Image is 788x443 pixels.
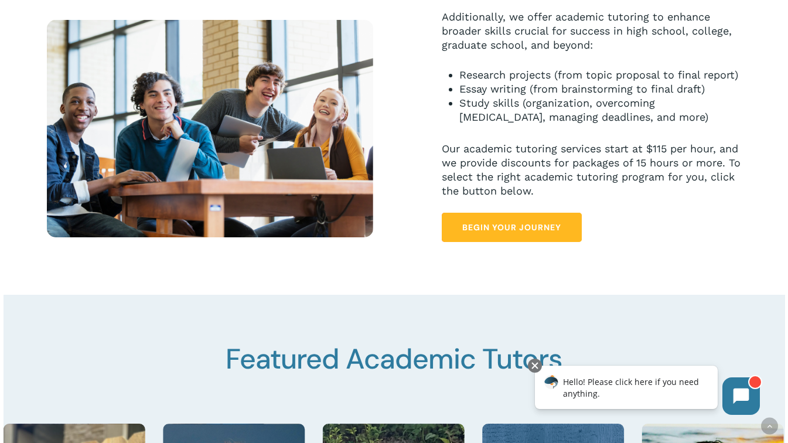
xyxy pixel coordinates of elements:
[442,10,741,68] p: Additionally, we offer academic tutoring to enhance broader skills crucial for success in high sc...
[47,20,373,238] img: Study Groups 21
[462,221,561,233] span: Begin Your Journey
[523,356,772,427] iframe: Chatbot
[459,96,741,124] li: Study skills (organization, overcoming [MEDICAL_DATA], managing deadlines, and more)
[459,82,741,96] li: Essay writing (from brainstorming to final draft)
[226,340,562,377] span: Featured Academic Tutors
[442,213,582,242] a: Begin Your Journey
[459,68,741,82] li: Research projects (from topic proposal to final report)
[442,142,741,198] p: Our academic tutoring services start at $115 per hour, and we provide discounts for packages of 1...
